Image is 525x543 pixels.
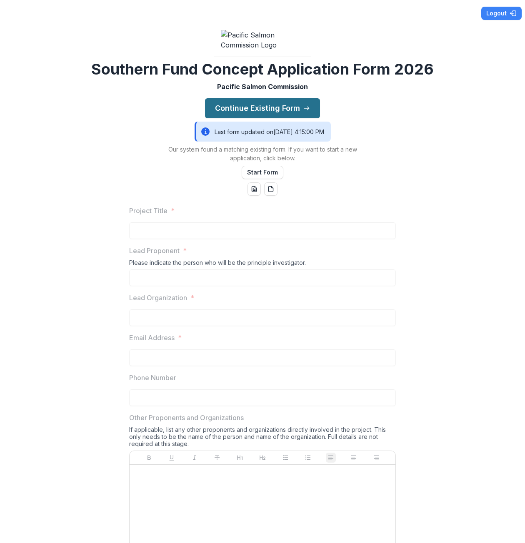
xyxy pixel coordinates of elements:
[280,453,290,463] button: Bullet List
[371,453,381,463] button: Align Right
[144,453,154,463] button: Bold
[348,453,358,463] button: Align Center
[212,453,222,463] button: Strike
[158,145,367,162] p: Our system found a matching existing form. If you want to start a new application, click below.
[129,413,244,423] p: Other Proponents and Organizations
[91,60,434,78] h2: Southern Fund Concept Application Form 2026
[221,30,304,50] img: Pacific Salmon Commission Logo
[235,453,245,463] button: Heading 1
[326,453,336,463] button: Align Left
[195,122,331,142] div: Last form updated on [DATE] 4:15:00 PM
[129,333,175,343] p: Email Address
[190,453,200,463] button: Italicize
[205,98,320,118] button: Continue Existing Form
[129,293,187,303] p: Lead Organization
[129,246,180,256] p: Lead Proponent
[167,453,177,463] button: Underline
[242,166,283,179] button: Start Form
[217,82,308,92] p: Pacific Salmon Commission
[247,182,261,196] button: word-download
[129,206,167,216] p: Project Title
[481,7,522,20] button: Logout
[129,426,396,451] div: If applicable, list any other proponents and organizations directly involved in the project. This...
[303,453,313,463] button: Ordered List
[257,453,267,463] button: Heading 2
[129,259,396,269] div: Please indicate the person who will be the principle investigator.
[129,373,176,383] p: Phone Number
[264,182,277,196] button: pdf-download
